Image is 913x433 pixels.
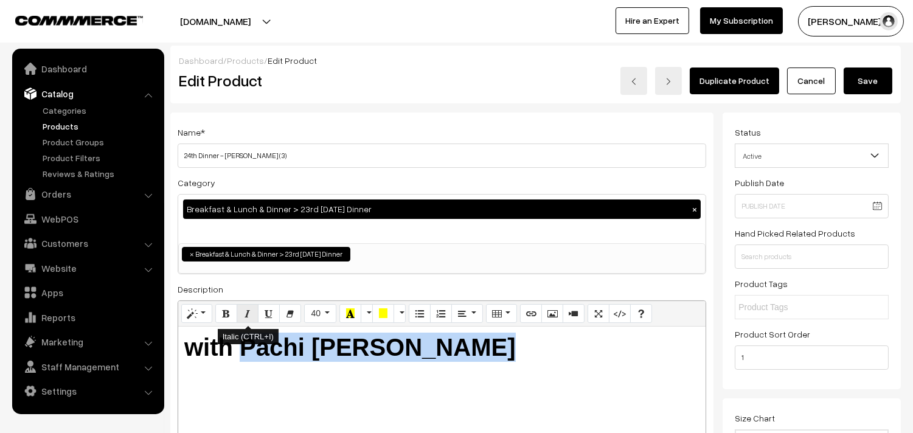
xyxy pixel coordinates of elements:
a: WebPOS [15,208,160,230]
a: Duplicate Product [690,68,779,94]
button: More Color [394,304,406,324]
label: Status [735,126,761,139]
a: Categories [40,104,160,117]
a: Orders [15,183,160,205]
button: Paragraph [451,304,482,324]
button: Code View [609,304,631,324]
button: Ordered list (CTRL+SHIFT+NUM8) [430,304,452,324]
a: Product Filters [40,151,160,164]
a: Reviews & Ratings [40,167,160,180]
span: 40 [311,308,321,318]
span: Active [735,144,889,168]
label: Category [178,176,215,189]
label: Hand Picked Related Products [735,227,855,240]
button: Unordered list (CTRL+SHIFT+NUM7) [409,304,431,324]
button: Picture [541,304,563,324]
button: × [689,204,700,215]
input: Search products [735,244,889,269]
input: Product Tags [738,301,845,314]
a: Apps [15,282,160,303]
label: Description [178,283,223,296]
button: Recent Color [339,304,361,324]
img: left-arrow.png [630,78,637,85]
button: Video [563,304,585,324]
span: Edit Product [268,55,317,66]
button: Bold (CTRL+B) [215,304,237,324]
button: Full Screen [588,304,609,324]
label: Product Tags [735,277,788,290]
img: COMMMERCE [15,16,143,25]
button: Link (CTRL+K) [520,304,542,324]
a: Dashboard [15,58,160,80]
a: Customers [15,232,160,254]
a: Dashboard [179,55,223,66]
a: Catalog [15,83,160,105]
a: Product Groups [40,136,160,148]
div: Italic (CTRL+I) [218,329,279,345]
label: Name [178,126,205,139]
button: [DOMAIN_NAME] [137,6,293,36]
span: Active [735,145,888,167]
div: Breakfast & Lunch & Dinner > 23rd [DATE] Dinner [183,199,701,219]
a: My Subscription [700,7,783,34]
div: / / [179,54,892,67]
button: More Color [361,304,373,324]
a: Products [227,55,264,66]
a: Settings [15,380,160,402]
li: Breakfast & Lunch & Dinner > 23rd Wednesday Dinner [182,247,350,262]
span: × [190,249,194,260]
a: Hire an Expert [616,7,689,34]
h2: Edit Product [179,71,465,90]
a: Reports [15,307,160,328]
a: COMMMERCE [15,12,122,27]
button: [PERSON_NAME] s… [798,6,904,36]
label: Publish Date [735,176,784,189]
button: Style [181,304,212,324]
input: Enter Number [735,345,889,370]
a: Staff Management [15,356,160,378]
input: Publish Date [735,194,889,218]
a: Products [40,120,160,133]
button: Italic (CTRL+I) [237,304,259,324]
button: Font Size [304,304,336,324]
label: Size Chart [735,412,775,424]
button: Save [844,68,892,94]
label: Product Sort Order [735,328,810,341]
button: Table [486,304,517,324]
button: Remove Font Style (CTRL+\) [279,304,301,324]
b: with Pachi [PERSON_NAME] [184,334,516,361]
a: Cancel [787,68,836,94]
img: right-arrow.png [665,78,672,85]
img: user [880,12,898,30]
input: Name [178,144,706,168]
button: Help [630,304,652,324]
button: Background Color [372,304,394,324]
a: Website [15,257,160,279]
a: Marketing [15,331,160,353]
button: Underline (CTRL+U) [258,304,280,324]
